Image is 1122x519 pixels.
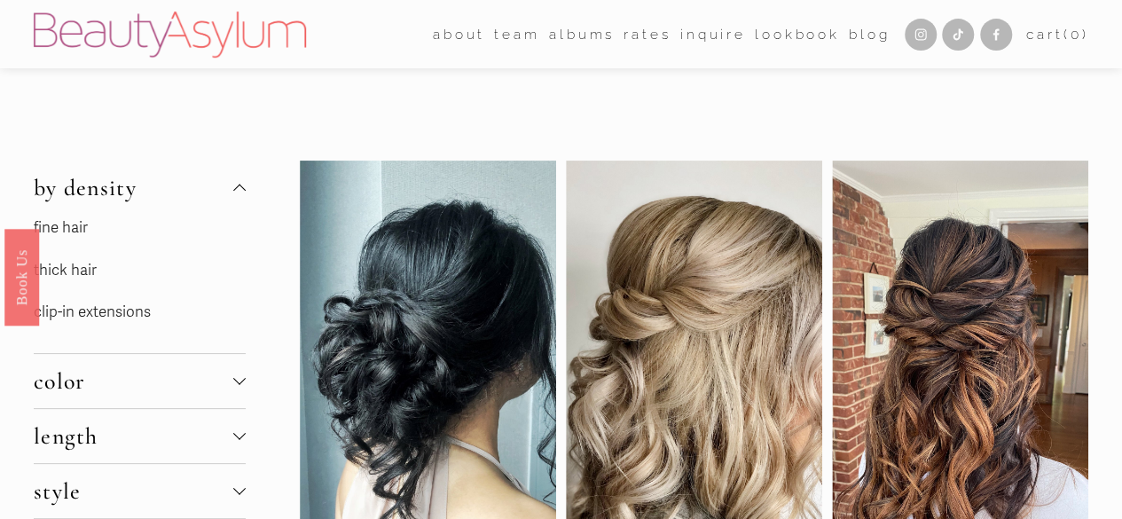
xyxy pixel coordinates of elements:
a: clip-in extensions [34,303,151,321]
a: Facebook [980,19,1012,51]
span: style [34,477,233,505]
a: folder dropdown [433,20,485,48]
span: team [494,22,539,47]
a: Lookbook [755,20,840,48]
img: Beauty Asylum | Bridal Hair &amp; Makeup Charlotte &amp; Atlanta [34,12,306,58]
span: about [433,22,485,47]
button: color [34,354,246,408]
button: style [34,464,246,518]
span: length [34,422,233,450]
div: by density [34,215,246,353]
a: Inquire [680,20,746,48]
a: Blog [849,20,890,48]
span: 0 [1070,26,1081,43]
span: by density [34,174,233,201]
a: albums [549,20,615,48]
a: thick hair [34,261,97,279]
a: Instagram [905,19,937,51]
a: Book Us [4,228,39,325]
a: folder dropdown [494,20,539,48]
span: color [34,367,233,395]
a: TikTok [942,19,974,51]
button: by density [34,161,246,215]
a: Rates [624,20,671,48]
a: fine hair [34,218,88,237]
span: ( ) [1063,26,1088,43]
a: 0 items in cart [1026,22,1088,47]
button: length [34,409,246,463]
